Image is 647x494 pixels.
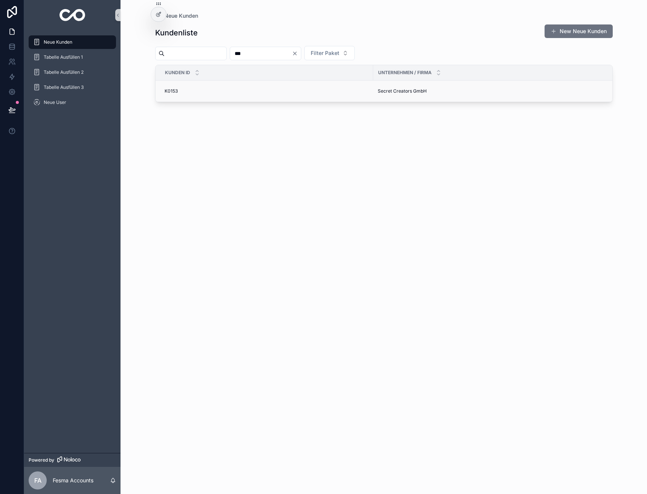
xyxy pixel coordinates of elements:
[165,88,178,94] span: K0153
[29,457,54,463] span: Powered by
[24,30,121,119] div: scrollable content
[29,96,116,109] a: Neue User
[29,50,116,64] a: Tabelle Ausfüllen 1
[304,46,355,60] button: Select Button
[545,24,613,38] button: New Neue Kunden
[292,50,301,56] button: Clear
[164,12,198,20] span: Neue Kunden
[165,88,369,94] a: K0153
[29,66,116,79] a: Tabelle Ausfüllen 2
[60,9,85,21] img: App logo
[378,88,620,94] a: Secret Creators GmbH
[44,99,66,105] span: Neue User
[44,54,83,60] span: Tabelle Ausfüllen 1
[24,453,121,467] a: Powered by
[311,49,339,57] span: Filter Paket
[155,12,198,20] a: Neue Kunden
[34,476,41,485] span: FA
[53,477,93,484] p: Fesma Accounts
[155,27,198,38] h1: Kundenliste
[165,70,190,76] span: Kunden ID
[44,39,72,45] span: Neue Kunden
[44,69,84,75] span: Tabelle Ausfüllen 2
[378,70,432,76] span: Unternehmen / Firma
[29,35,116,49] a: Neue Kunden
[44,84,84,90] span: Tabelle Ausfüllen 3
[29,81,116,94] a: Tabelle Ausfüllen 3
[378,88,427,94] span: Secret Creators GmbH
